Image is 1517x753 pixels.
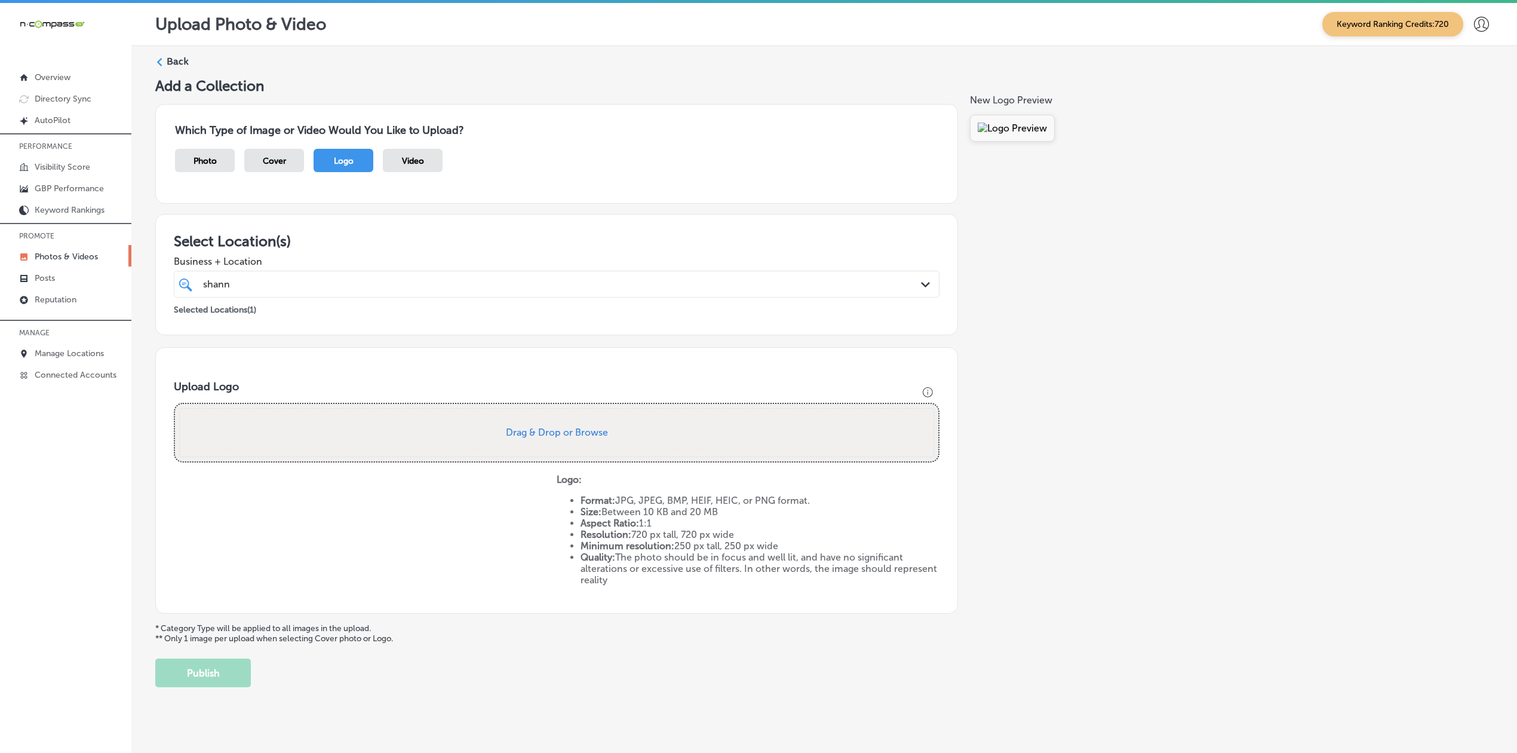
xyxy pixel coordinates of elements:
[581,506,939,518] li: Between 10 KB and 20 MB
[581,495,939,506] li: JPG, JPEG, BMP, HEIF, HEIC, or PNG format.
[35,115,70,125] p: AutoPilot
[35,370,116,380] p: Connected Accounts
[263,156,286,166] span: Cover
[175,124,938,137] h3: Which Type of Image or Video Would You Like to Upload?
[19,19,85,30] img: 660ab0bf-5cc7-4cb8-ba1c-48b5ae0f18e60NCTV_CLogo_TV_Black_-500x88.png
[35,72,70,82] p: Overview
[174,403,939,463] div: Uppy Dashboard
[581,518,639,529] strong: Aspect Ratio:
[581,540,674,552] strong: Minimum resolution:
[581,529,939,540] li: 720 px tall, 720 px wide
[35,183,104,194] p: GBP Performance
[194,156,217,166] span: Photo
[581,552,615,563] strong: Quality:
[557,474,582,485] strong: Logo:
[581,540,939,552] li: 250 px tall, 250 px wide
[581,506,601,518] strong: Size:
[334,156,354,166] span: Logo
[155,659,251,687] button: Publish
[155,14,326,34] p: Upload Photo & Video
[35,94,91,104] p: Directory Sync
[506,428,608,437] button: Drag & Drop or Browse
[402,156,424,166] span: Video
[970,115,1055,142] img: Logo Preview
[970,94,1055,106] h4: New Logo Preview
[35,348,104,359] p: Manage Locations
[174,256,939,267] span: Business + Location
[35,162,90,172] p: Visibility Score
[581,495,615,506] strong: Format:
[174,232,939,250] h3: Select Location(s)
[35,273,55,283] p: Posts
[35,252,98,262] p: Photos & Videos
[174,380,939,393] h3: Upload Logo
[155,77,1493,94] h5: Add a Collection
[581,518,939,529] li: 1:1
[167,55,189,68] label: Back
[155,623,1493,644] p: * Category Type will be applied to all images in the upload. ** Only 1 image per upload when sele...
[174,300,256,315] p: Selected Locations ( 1 )
[581,552,939,586] li: The photo should be in focus and well lit, and have no significant alterations or excessive use o...
[35,205,105,215] p: Keyword Rankings
[35,295,76,305] p: Reputation
[1322,12,1463,36] span: Keyword Ranking Credits: 720
[581,529,631,540] strong: Resolution:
